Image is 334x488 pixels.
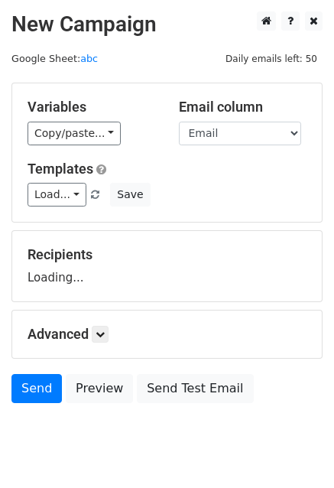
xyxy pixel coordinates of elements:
[11,53,98,64] small: Google Sheet:
[137,374,253,403] a: Send Test Email
[179,99,307,115] h5: Email column
[220,50,323,67] span: Daily emails left: 50
[28,122,121,145] a: Copy/paste...
[28,326,306,343] h5: Advanced
[11,11,323,37] h2: New Campaign
[28,246,306,286] div: Loading...
[28,161,93,177] a: Templates
[80,53,98,64] a: abc
[28,183,86,207] a: Load...
[28,99,156,115] h5: Variables
[28,246,306,263] h5: Recipients
[66,374,133,403] a: Preview
[110,183,150,207] button: Save
[220,53,323,64] a: Daily emails left: 50
[11,374,62,403] a: Send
